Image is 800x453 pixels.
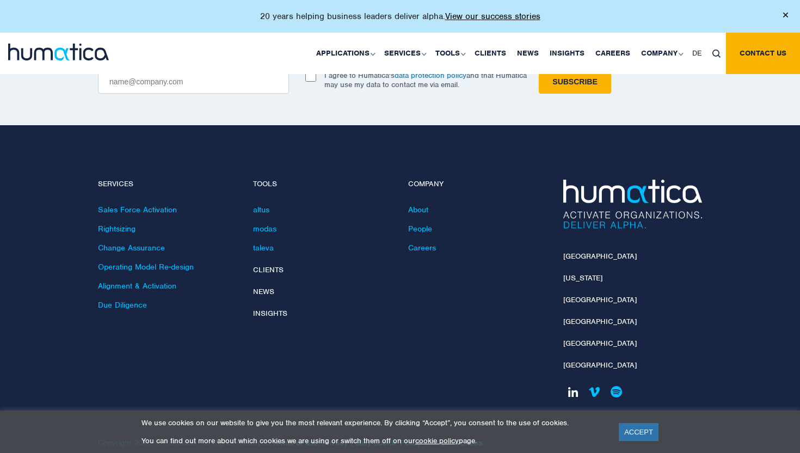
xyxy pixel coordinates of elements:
[311,33,379,74] a: Applications
[408,205,428,215] a: About
[253,243,274,253] a: taleva
[408,180,547,189] h4: Company
[712,50,721,58] img: search_icon
[98,300,147,310] a: Due Diligence
[619,423,659,441] a: ACCEPT
[585,382,604,401] a: Humatica on Vimeo
[98,205,177,215] a: Sales Force Activation
[253,287,274,296] a: News
[253,265,284,274] a: Clients
[563,360,637,370] a: [GEOGRAPHIC_DATA]
[253,309,287,318] a: Insights
[253,180,392,189] h4: Tools
[430,33,469,74] a: Tools
[539,70,611,94] input: Subscribe
[98,281,176,291] a: Alignment & Activation
[563,252,637,261] a: [GEOGRAPHIC_DATA]
[260,11,540,22] p: 20 years helping business leaders deliver alpha.
[253,205,269,215] a: altus
[253,224,276,234] a: modas
[8,44,109,60] img: logo
[726,33,800,74] a: Contact us
[469,33,512,74] a: Clients
[408,224,432,234] a: People
[98,180,237,189] h4: Services
[563,273,602,283] a: [US_STATE]
[687,33,707,74] a: DE
[98,262,194,272] a: Operating Model Re-design
[636,33,687,74] a: Company
[305,71,316,82] input: I agree to Humatica'sdata protection policyand that Humatica may use my data to contact me via em...
[415,436,459,445] a: cookie policy
[512,33,544,74] a: News
[563,339,637,348] a: [GEOGRAPHIC_DATA]
[141,436,605,445] p: You can find out more about which cookies we are using or switch them off on our page.
[141,418,605,427] p: We use cookies on our website to give you the most relevant experience. By clicking “Accept”, you...
[379,33,430,74] a: Services
[590,33,636,74] a: Careers
[98,224,136,234] a: Rightsizing
[563,382,582,401] a: Humatica on Linkedin
[98,243,165,253] a: Change Assurance
[98,70,289,94] input: name@company.com
[563,317,637,326] a: [GEOGRAPHIC_DATA]
[544,33,590,74] a: Insights
[445,11,540,22] a: View our success stories
[563,295,637,304] a: [GEOGRAPHIC_DATA]
[692,48,701,58] span: DE
[395,71,466,80] a: data protection policy
[607,382,626,401] a: Humatica on Spotify
[408,243,436,253] a: Careers
[563,180,702,229] img: Humatica
[324,71,527,89] p: I agree to Humatica's and that Humatica may use my data to contact me via email.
